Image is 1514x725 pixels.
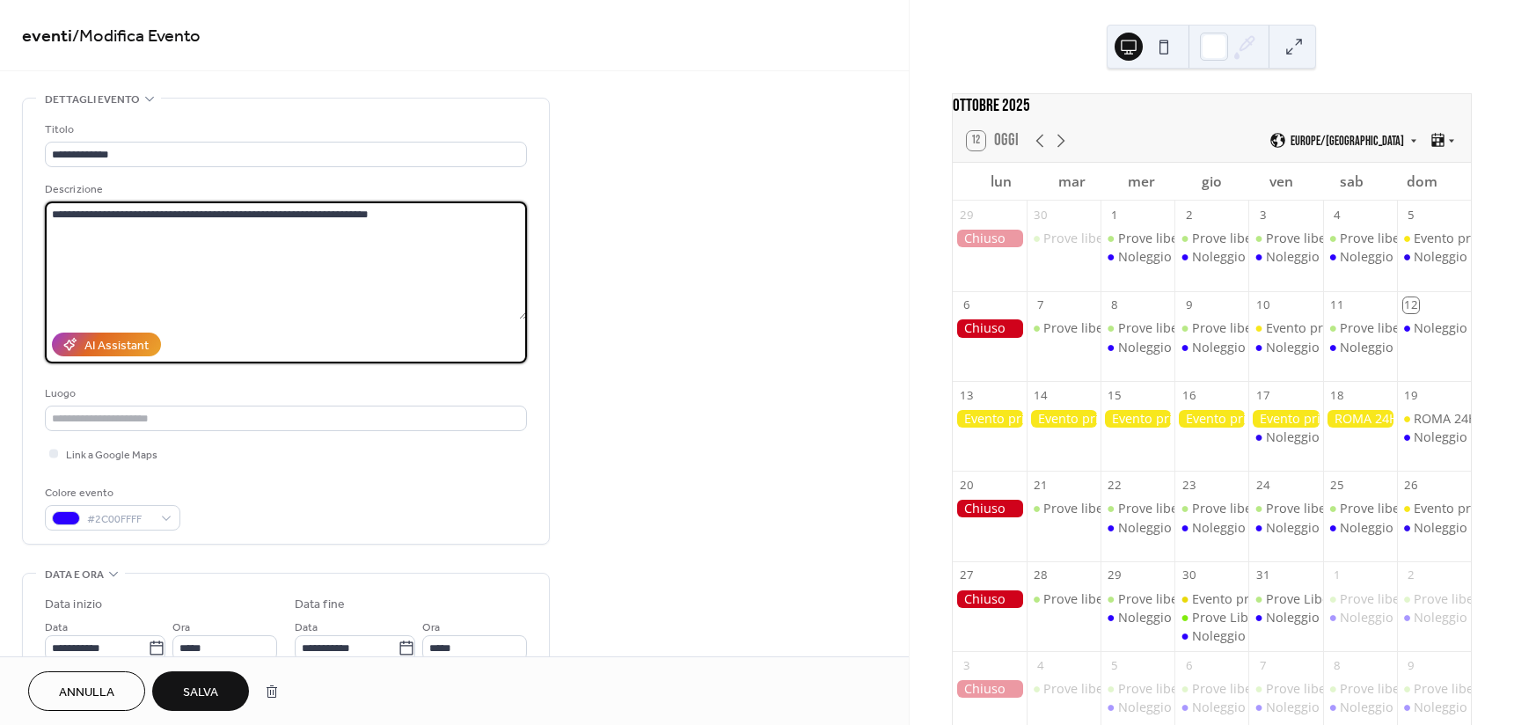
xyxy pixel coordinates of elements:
[1403,297,1419,313] div: 12
[1397,230,1471,247] div: Evento privato
[1340,680,1412,698] div: Prove libere
[1255,207,1271,223] div: 3
[66,446,157,465] span: Link a Google Maps
[1118,500,1190,517] div: Prove libere
[1323,410,1397,428] div: ROMA 24H WEK 2025
[1033,207,1049,223] div: 30
[72,19,201,54] span: / Modifica Evento
[1192,609,1268,626] div: Prove Libere
[1323,248,1397,266] div: Noleggio kart
[1329,297,1345,313] div: 11
[1386,163,1457,201] div: dom
[1397,500,1471,517] div: Evento privato
[1397,428,1471,446] div: Noleggio kart
[1118,230,1190,247] div: Prove libere
[1255,568,1271,583] div: 31
[1192,248,1273,266] div: Noleggio kart
[1107,478,1123,494] div: 22
[1323,230,1397,247] div: Prove libere
[1043,680,1115,698] div: Prove libere
[1118,590,1190,608] div: Prove libere
[1340,590,1412,608] div: Prove libere
[1414,500,1500,517] div: Evento privato
[1192,230,1264,247] div: Prove libere
[45,121,523,139] div: Titolo
[45,619,68,637] span: Data
[1248,680,1322,698] div: Prove libere
[1101,248,1174,266] div: Noleggio kart
[1329,657,1345,673] div: 8
[1397,680,1471,698] div: Prove libere
[1397,519,1471,537] div: Noleggio kart
[1255,478,1271,494] div: 24
[1033,657,1049,673] div: 4
[52,333,161,356] button: AI Assistant
[295,596,345,614] div: Data fine
[959,207,975,223] div: 29
[1329,478,1345,494] div: 25
[45,91,140,109] span: Dettagli evento
[1414,428,1495,446] div: Noleggio kart
[1192,627,1273,645] div: Noleggio kart
[1101,500,1174,517] div: Prove libere
[1174,627,1248,645] div: Noleggio kart
[1329,568,1345,583] div: 1
[1255,297,1271,313] div: 10
[1174,410,1248,428] div: Evento privato
[1181,297,1196,313] div: 9
[1414,319,1496,337] div: Noleggio Kart
[1174,609,1248,626] div: Prove Libere
[1340,319,1412,337] div: Prove libere
[1397,590,1471,608] div: Prove libere
[1107,207,1123,223] div: 1
[1174,319,1248,337] div: Prove libere
[152,671,249,711] button: Salva
[1248,428,1322,446] div: Noleggio kart
[1414,230,1500,247] div: Evento privato
[1101,590,1174,608] div: Prove libere
[1397,319,1471,337] div: Noleggio Kart
[1414,590,1486,608] div: Prove libere
[1397,699,1471,716] div: Noleggio kart
[1181,568,1196,583] div: 30
[1174,590,1248,608] div: Evento privato
[1329,207,1345,223] div: 4
[1317,163,1387,201] div: sab
[953,319,1027,337] div: Chiuso
[1266,428,1347,446] div: Noleggio kart
[183,684,218,702] span: Salva
[959,478,975,494] div: 20
[172,619,190,637] span: Ora
[1340,339,1421,356] div: Noleggio kart
[1266,500,1338,517] div: Prove libere
[422,619,440,637] span: Ora
[45,484,177,502] div: Colore evento
[1107,387,1123,403] div: 15
[1266,590,1342,608] div: Prove Libere
[953,94,1471,120] div: ottobre 2025
[1397,248,1471,266] div: Noleggio kart
[1340,699,1421,716] div: Noleggio kart
[1101,319,1174,337] div: Prove libere
[1248,590,1322,608] div: Prove Libere
[1403,478,1419,494] div: 26
[1340,519,1421,537] div: Noleggio kart
[1403,657,1419,673] div: 9
[1101,410,1174,428] div: Evento privato
[1323,699,1397,716] div: Noleggio kart
[1266,699,1347,716] div: Noleggio kart
[45,566,104,584] span: Data e ora
[1255,657,1271,673] div: 7
[1340,609,1421,626] div: Noleggio kart
[1248,319,1322,337] div: Evento privato
[1174,500,1248,517] div: Prove libere
[22,19,72,54] a: eventi
[1266,319,1352,337] div: Evento privato
[1248,248,1322,266] div: Noleggio kart
[1101,339,1174,356] div: Noleggio kart
[1176,163,1247,201] div: gio
[1107,568,1123,583] div: 29
[1192,339,1273,356] div: Noleggio kart
[953,500,1027,517] div: Chiuso
[1248,230,1322,247] div: Prove libere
